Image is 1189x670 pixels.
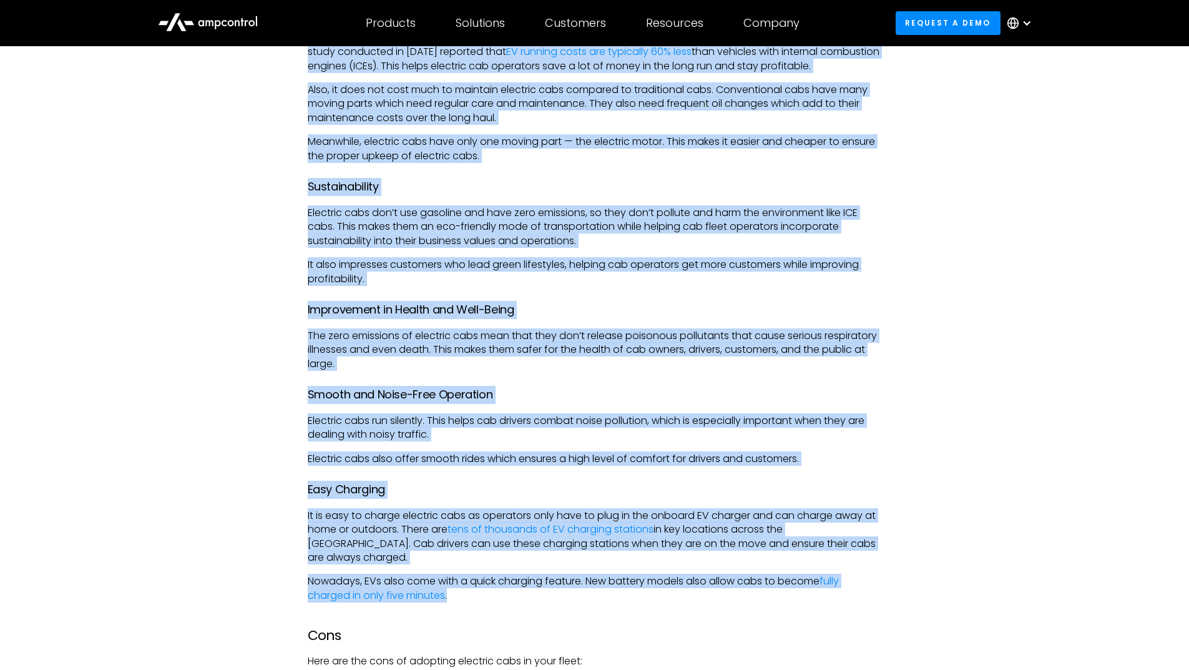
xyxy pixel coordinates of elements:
div: Resources [646,16,703,30]
h3: Cons [308,628,882,644]
h4: Sustainability [308,178,882,196]
p: It also impresses customers who lead green lifestyles, helping cab operators get more customers w... [308,258,882,286]
div: Solutions [456,16,505,30]
a: Request a demo [896,11,1001,34]
h4: Improvement in Health and Well-Being [308,301,882,319]
a: fully charged in only five minutes [308,574,839,602]
a: EV running costs are typically 60% less [506,44,692,59]
p: Also, it does not cost much to maintain electric cabs compared to traditional cabs. Conventional ... [308,83,882,125]
div: Company [743,16,800,30]
p: Owning and running electric cabs is than conventional gasoline-fueled cabs. A Consumer Reports st... [308,31,882,73]
h4: Smooth and Noise-Free Operation [308,386,882,404]
p: Here are the cons of adopting electric cabs in your fleet: [308,654,882,668]
div: Products [366,16,416,30]
div: Customers [545,16,606,30]
p: Nowadays, EVs also come with a quick charging feature. New battery models also allow cabs to beco... [308,574,882,603]
p: Electric cabs also offer smooth rides which ensures a high level of comfort for drivers and custo... [308,452,882,466]
p: The zero emissions of electric cabs mean that they don’t release poisonous pollutants that cause ... [308,329,882,371]
p: Meanwhile, electric cabs have only one moving part — the electric motor. This makes it easier and... [308,135,882,163]
a: tens of thousands of EV charging stations [448,522,653,536]
p: It is easy to charge electric cabs as operators only have to plug in the onboard EV charger and c... [308,509,882,565]
h4: Easy Charging [308,481,882,499]
p: Electric cabs don’t use gasoline and have zero emissions, so they don’t pollute and harm the envi... [308,206,882,248]
p: Electric cabs run silently. This helps cab drivers combat noise pollution, which is especially im... [308,414,882,442]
